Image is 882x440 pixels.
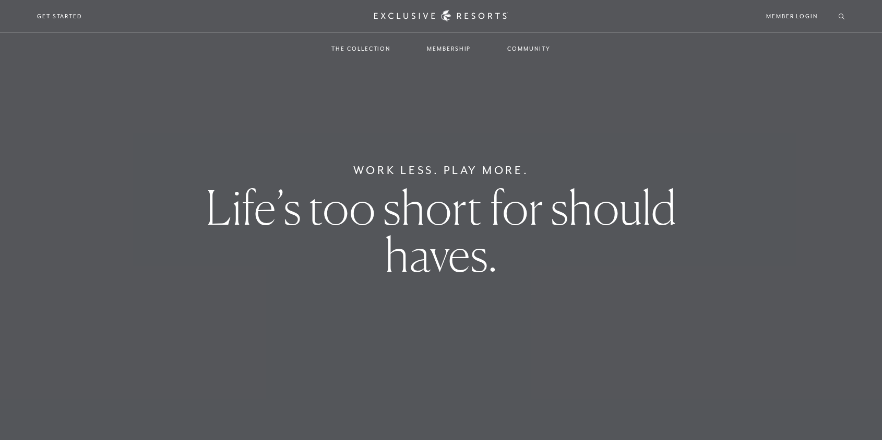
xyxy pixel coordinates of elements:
[353,162,529,179] h6: Work Less. Play More.
[321,33,401,64] a: The Collection
[497,33,561,64] a: Community
[37,11,82,21] a: Get Started
[766,11,818,21] a: Member Login
[154,184,728,278] h1: Life’s too short for should haves.
[416,33,481,64] a: Membership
